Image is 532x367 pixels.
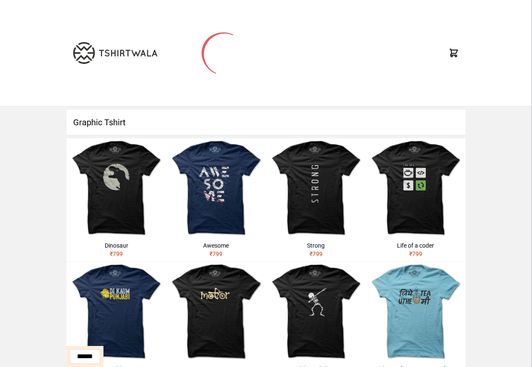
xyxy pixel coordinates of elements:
[110,251,123,257] span: ₹ 799
[266,138,366,261] a: Strong₹799
[369,241,462,250] div: Life of a coder
[209,251,222,257] span: ₹ 799
[310,251,323,257] span: ₹ 799
[270,241,363,250] div: Strong
[266,138,366,238] img: strong.jpg
[266,262,366,362] img: skeleton-dabbing.jpg
[66,262,166,362] img: shera-di-kaum-punjabi-1.jpg
[169,241,262,250] div: Awesome
[166,262,266,362] img: motor.jpg
[366,138,466,261] a: Life of a coder₹799
[366,138,466,238] img: life-of-a-coder.jpg
[66,138,166,261] a: Dinosaur₹799
[66,138,166,238] img: dinosaur.jpg
[73,42,157,64] img: TW-LOGO-400-104.png
[409,251,422,257] span: ₹ 799
[366,262,466,362] img: jithe-tea-uthe-me.jpg
[70,241,163,250] div: Dinosaur
[66,110,466,135] h1: Graphic Tshirt
[166,138,266,238] img: awesome.jpg
[166,138,266,261] a: Awesome₹799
